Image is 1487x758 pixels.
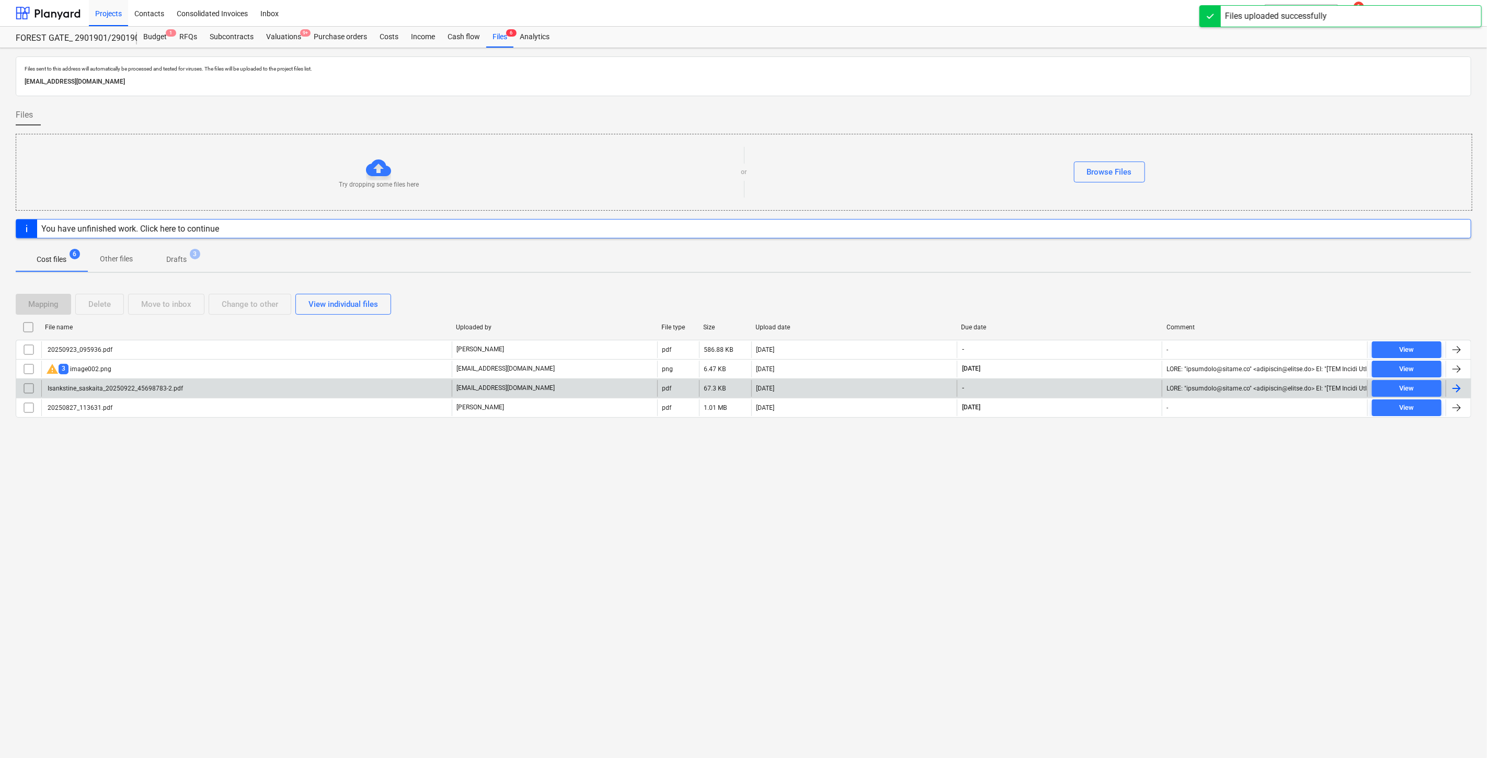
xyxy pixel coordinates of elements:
p: Files sent to this address will automatically be processed and tested for viruses. The files will... [25,65,1462,72]
div: Comment [1166,324,1364,331]
div: View [1400,363,1414,375]
div: 586.88 KB [704,346,733,353]
span: - [962,345,966,354]
a: Analytics [513,27,556,48]
p: Cost files [37,254,66,265]
p: [EMAIL_ADDRESS][DOMAIN_NAME] [456,364,555,373]
a: Cash flow [441,27,486,48]
span: 9+ [300,29,311,37]
span: 6 [70,249,80,259]
div: Uploaded by [456,324,653,331]
a: Costs [373,27,405,48]
div: Upload date [756,324,953,331]
span: warning [46,363,59,375]
p: [EMAIL_ADDRESS][DOMAIN_NAME] [456,384,555,393]
a: Budget1 [137,27,173,48]
span: [DATE] [962,364,982,373]
div: You have unfinished work. Click here to continue [41,224,219,234]
div: 20250827_113631.pdf [46,404,112,411]
div: File type [661,324,695,331]
button: View [1372,361,1442,377]
div: View individual files [308,297,378,311]
div: Browse Files [1087,165,1132,179]
p: Try dropping some files here [339,180,419,189]
button: Browse Files [1074,162,1145,182]
span: [DATE] [962,403,982,412]
p: Drafts [166,254,187,265]
div: pdf [662,385,671,392]
div: 1.01 MB [704,404,727,411]
button: View [1372,380,1442,397]
div: png [662,365,673,373]
p: [PERSON_NAME] [456,345,504,354]
span: Files [16,109,33,121]
div: Files [486,27,513,48]
div: [DATE] [756,404,774,411]
div: 67.3 KB [704,385,726,392]
div: Isankstine_saskaita_20250922_45698783-2.pdf [46,385,183,392]
div: File name [45,324,448,331]
div: View [1400,402,1414,414]
button: View [1372,399,1442,416]
button: View [1372,341,1442,358]
div: Due date [961,324,1158,331]
div: 6.47 KB [704,365,726,373]
span: 3 [190,249,200,259]
a: RFQs [173,27,203,48]
div: pdf [662,404,671,411]
div: - [1166,346,1168,353]
p: [EMAIL_ADDRESS][DOMAIN_NAME] [25,76,1462,87]
p: or [741,168,747,177]
div: View [1400,383,1414,395]
div: 20250923_095936.pdf [46,346,112,353]
iframe: Chat Widget [1435,708,1487,758]
div: [DATE] [756,385,774,392]
div: FOREST GATE_ 2901901/2901902/2901903 [16,33,124,44]
a: Subcontracts [203,27,260,48]
div: image002.png [46,363,111,375]
span: - [962,384,966,393]
div: Files uploaded successfully [1225,10,1327,22]
div: - [1166,404,1168,411]
p: [PERSON_NAME] [456,403,504,412]
div: View [1400,344,1414,356]
div: Budget [137,27,173,48]
div: Try dropping some files hereorBrowse Files [16,134,1472,211]
span: 1 [166,29,176,37]
div: [DATE] [756,346,774,353]
a: Files6 [486,27,513,48]
div: Valuations [260,27,307,48]
div: Size [703,324,747,331]
a: Purchase orders [307,27,373,48]
div: [DATE] [756,365,774,373]
div: pdf [662,346,671,353]
a: Valuations9+ [260,27,307,48]
a: Income [405,27,441,48]
button: View individual files [295,294,391,315]
p: Other files [100,254,133,265]
span: 3 [59,364,68,374]
span: 6 [506,29,517,37]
